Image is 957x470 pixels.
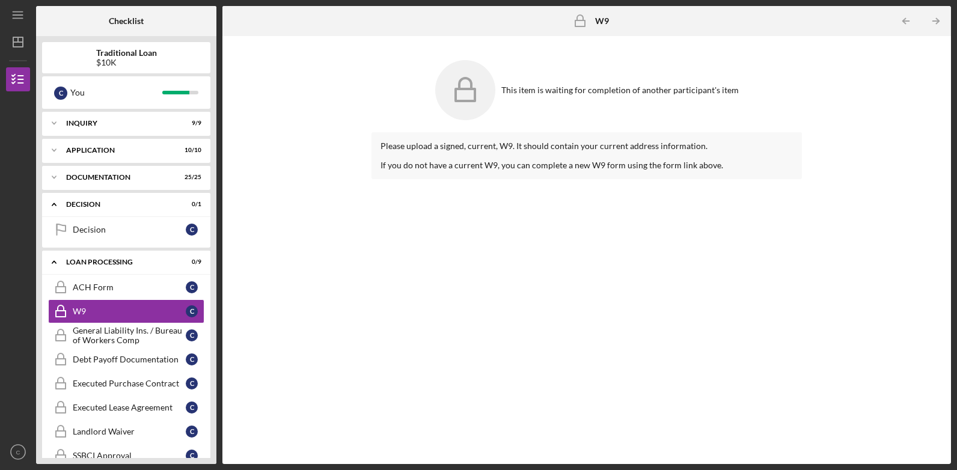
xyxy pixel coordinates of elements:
a: DecisionC [48,218,204,242]
div: 9 / 9 [180,120,201,127]
a: Executed Purchase ContractC [48,371,204,395]
div: You [70,82,162,103]
div: Inquiry [66,120,171,127]
a: General Liability Ins. / Bureau of Workers CompC [48,323,204,347]
div: ACH Form [73,282,186,292]
div: This item is waiting for completion of another participant's item [501,85,739,95]
div: 0 / 9 [180,258,201,266]
div: $10K [96,58,157,67]
a: Executed Lease AgreementC [48,395,204,420]
div: Executed Lease Agreement [73,403,186,412]
div: C [54,87,67,100]
div: 10 / 10 [180,147,201,154]
div: Documentation [66,174,171,181]
div: 25 / 25 [180,174,201,181]
a: ACH FormC [48,275,204,299]
div: Please upload a signed, current, W9. It should contain your current address information. If you d... [381,141,792,170]
a: W9C [48,299,204,323]
a: SSBCI ApprovalC [48,444,204,468]
b: Checklist [109,16,144,26]
div: C [186,353,198,365]
div: Decision [73,225,186,234]
div: Decision [66,201,171,208]
b: Traditional Loan [96,48,157,58]
a: Landlord WaiverC [48,420,204,444]
div: General Liability Ins. / Bureau of Workers Comp [73,326,186,345]
div: Debt Payoff Documentation [73,355,186,364]
div: Executed Purchase Contract [73,379,186,388]
div: C [186,305,198,317]
div: C [186,377,198,389]
text: C [16,449,20,456]
div: W9 [73,307,186,316]
div: C [186,281,198,293]
div: C [186,224,198,236]
div: Loan Processing [66,258,171,266]
div: 0 / 1 [180,201,201,208]
div: Application [66,147,171,154]
div: C [186,426,198,438]
b: W9 [595,16,609,26]
div: SSBCI Approval [73,451,186,460]
button: C [6,440,30,464]
div: C [186,329,198,341]
div: C [186,450,198,462]
a: Debt Payoff DocumentationC [48,347,204,371]
div: C [186,401,198,414]
div: Landlord Waiver [73,427,186,436]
